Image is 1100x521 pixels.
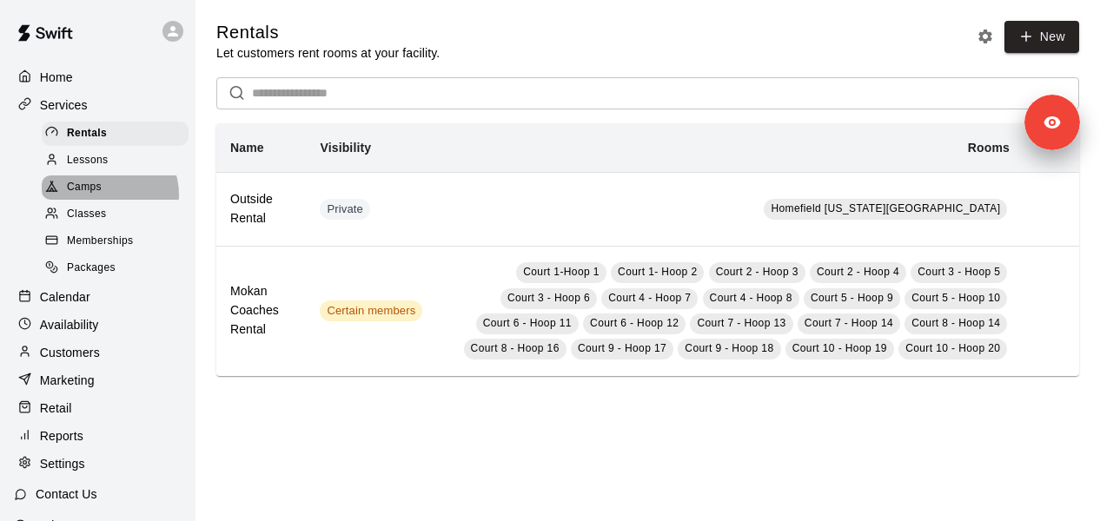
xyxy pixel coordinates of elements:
[320,199,370,220] div: This service is hidden, and can only be accessed via a direct link
[618,266,697,278] span: Court 1- Hoop 2
[40,316,99,333] p: Availability
[40,96,88,114] p: Services
[216,21,440,44] h5: Rentals
[14,423,182,449] a: Reports
[42,120,195,147] a: Rentals
[578,342,666,354] span: Court 9 - Hoop 17
[67,125,107,142] span: Rentals
[523,266,600,278] span: Court 1-Hoop 1
[42,148,189,173] div: Lessons
[320,201,370,218] span: Private
[14,367,182,393] a: Marketing
[911,292,1000,304] span: Court 5 - Hoop 10
[67,152,109,169] span: Lessons
[36,485,97,503] p: Contact Us
[972,23,998,49] button: Rental settings
[40,399,72,417] p: Retail
[805,317,893,329] span: Court 7 - Hoop 14
[230,141,264,155] b: Name
[792,342,887,354] span: Court 10 - Hoop 19
[40,288,90,306] p: Calendar
[697,317,785,329] span: Court 7 - Hoop 13
[14,64,182,90] a: Home
[14,312,182,338] a: Availability
[911,317,1000,329] span: Court 8 - Hoop 14
[14,451,182,477] a: Settings
[771,202,1000,214] span: Homefield [US_STATE][GEOGRAPHIC_DATA]
[918,266,1000,278] span: Court 3 - Hoop 5
[42,175,189,200] div: Camps
[320,300,422,321] div: This service is visible to only customers with certain memberships. Check the service pricing for...
[817,266,899,278] span: Court 2 - Hoop 4
[42,201,195,228] a: Classes
[40,344,100,361] p: Customers
[42,147,195,174] a: Lessons
[811,292,893,304] span: Court 5 - Hoop 9
[685,342,773,354] span: Court 9 - Hoop 18
[320,141,371,155] b: Visibility
[230,190,292,228] h6: Outside Rental
[590,317,679,329] span: Court 6 - Hoop 12
[968,141,1010,155] b: Rooms
[14,340,182,366] a: Customers
[67,233,133,250] span: Memberships
[42,175,195,201] a: Camps
[14,284,182,310] a: Calendar
[40,69,73,86] p: Home
[483,317,572,329] span: Court 6 - Hoop 11
[67,179,102,196] span: Camps
[216,123,1079,376] table: simple table
[230,282,292,340] h6: Mokan Coaches Rental
[14,395,182,421] a: Retail
[42,202,189,227] div: Classes
[42,255,195,282] a: Packages
[1004,21,1079,53] a: New
[42,229,189,254] div: Memberships
[40,455,85,472] p: Settings
[42,256,189,280] div: Packages
[471,342,560,354] span: Court 8 - Hoop 16
[42,228,195,255] a: Memberships
[608,292,691,304] span: Court 4 - Hoop 7
[507,292,590,304] span: Court 3 - Hoop 6
[14,92,182,118] a: Services
[42,122,189,146] div: Rentals
[716,266,798,278] span: Court 2 - Hoop 3
[67,206,106,223] span: Classes
[905,342,1000,354] span: Court 10 - Hoop 20
[216,44,440,62] p: Let customers rent rooms at your facility.
[40,372,95,389] p: Marketing
[710,292,792,304] span: Court 4 - Hoop 8
[320,303,422,320] span: Certain members
[67,260,116,277] span: Packages
[40,427,83,445] p: Reports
